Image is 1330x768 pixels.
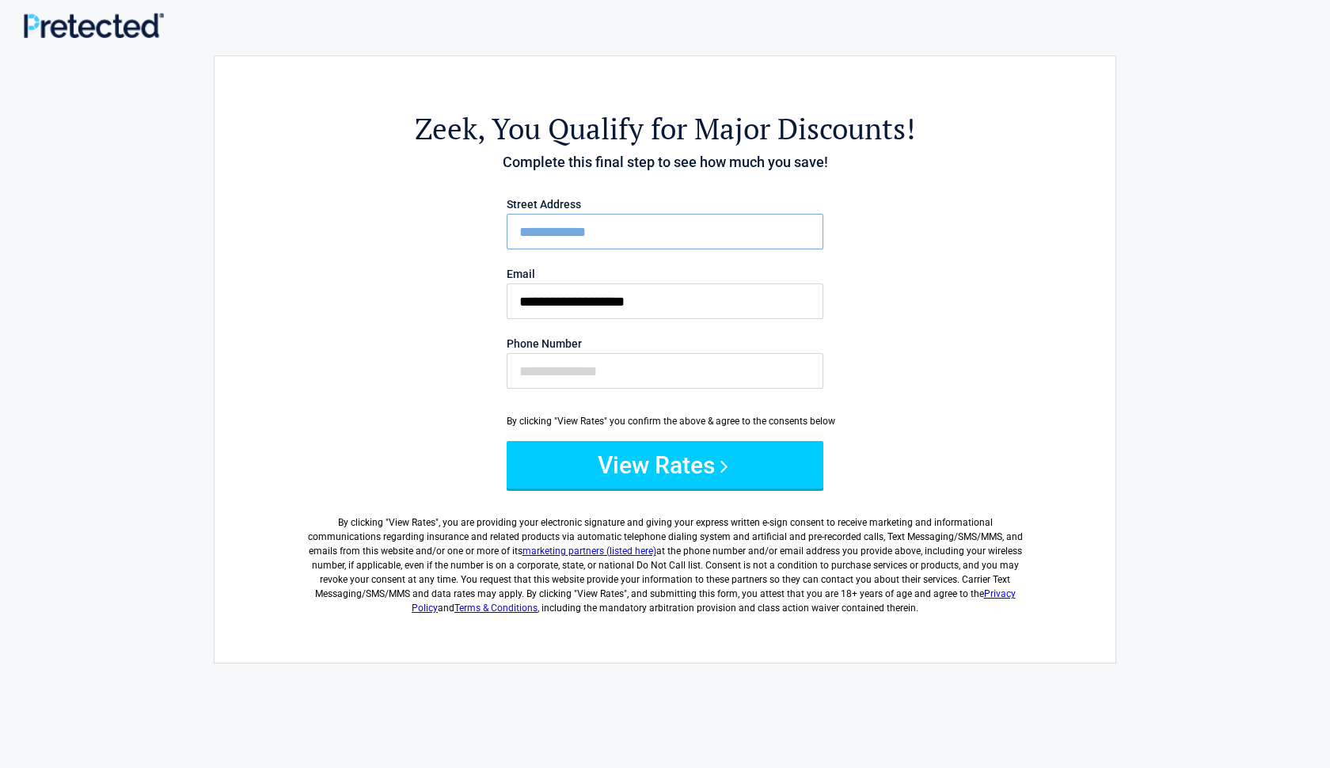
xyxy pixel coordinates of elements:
h4: Complete this final step to see how much you save! [302,152,1028,173]
span: Zeek [415,109,477,148]
h2: , You Qualify for Major Discounts! [302,109,1028,148]
div: By clicking "View Rates" you confirm the above & agree to the consents below [507,414,823,428]
img: Main Logo [24,13,164,38]
label: Phone Number [507,338,823,349]
label: By clicking " ", you are providing your electronic signature and giving your express written e-si... [302,503,1028,615]
label: Street Address [507,199,823,210]
label: Email [507,268,823,279]
a: Terms & Conditions [454,603,538,614]
a: marketing partners (listed here) [522,546,656,557]
span: View Rates [389,517,435,528]
button: View Rates [507,441,823,489]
